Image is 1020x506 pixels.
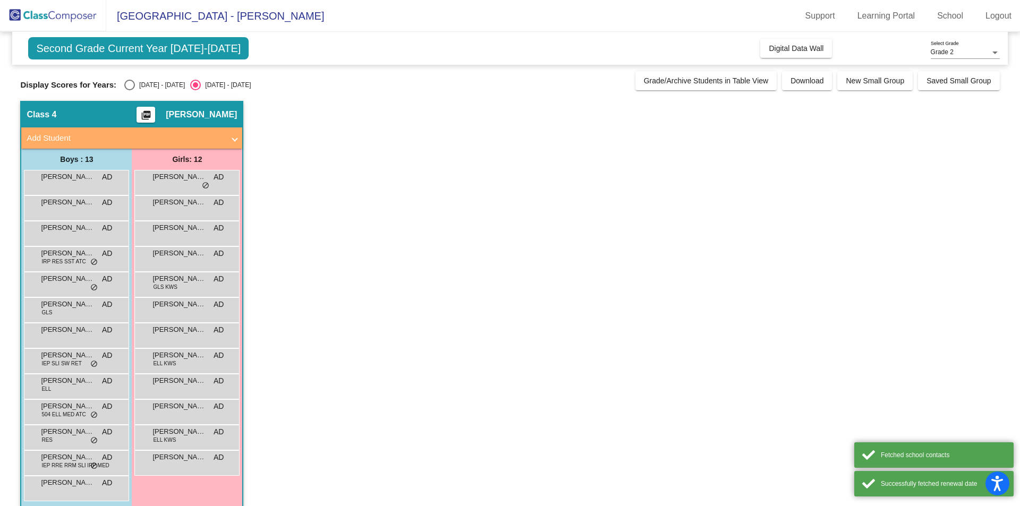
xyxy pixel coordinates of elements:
span: ELL KWS [153,359,176,367]
span: ELL KWS [153,436,176,444]
span: [PERSON_NAME] [152,452,206,462]
span: AD [214,350,224,361]
span: AD [214,426,224,438]
span: [GEOGRAPHIC_DATA] - [PERSON_NAME] [106,7,324,24]
span: AD [102,248,112,259]
span: AD [214,222,224,234]
span: [PERSON_NAME] [41,452,94,462]
span: [PERSON_NAME] [41,324,94,335]
span: [PERSON_NAME] [152,324,206,335]
span: do_not_disturb_alt [90,284,98,292]
span: [PERSON_NAME] [166,109,237,120]
span: [PERSON_NAME] [152,248,206,259]
span: do_not_disturb_alt [202,182,209,190]
span: do_not_disturb_alt [90,436,98,445]
div: [DATE] - [DATE] [201,80,251,90]
span: AD [102,401,112,412]
span: AD [214,375,224,387]
span: AD [102,426,112,438]
span: GLS [41,308,52,316]
button: Digital Data Wall [760,39,832,58]
mat-panel-title: Add Student [27,132,224,144]
span: AD [102,222,112,234]
span: [PERSON_NAME] [41,197,94,208]
a: Logout [977,7,1020,24]
span: Saved Small Group [926,76,991,85]
span: AD [214,197,224,208]
span: AD [214,324,224,336]
span: AD [214,401,224,412]
span: [PERSON_NAME] [152,375,206,386]
span: Download [790,76,823,85]
span: 504 ELL MED ATC [41,410,86,418]
span: AD [214,273,224,285]
button: Grade/Archive Students in Table View [635,71,777,90]
span: AD [102,324,112,336]
span: Display Scores for Years: [20,80,116,90]
span: AD [102,273,112,285]
span: GLS KWS [153,283,177,291]
span: [PERSON_NAME] [41,401,94,411]
span: RES [41,436,53,444]
span: AD [102,197,112,208]
span: [PERSON_NAME] [41,273,94,284]
span: [PERSON_NAME] [152,197,206,208]
span: AD [102,375,112,387]
mat-radio-group: Select an option [124,80,251,90]
a: School [929,7,972,24]
span: [PERSON_NAME] [41,222,94,233]
span: ELL [41,385,51,393]
span: [PERSON_NAME] [152,222,206,233]
div: [DATE] - [DATE] [135,80,185,90]
button: Print Students Details [137,107,155,123]
mat-icon: picture_as_pdf [140,110,152,125]
span: [PERSON_NAME] [152,426,206,437]
button: Download [782,71,832,90]
mat-expansion-panel-header: Add Student [21,127,242,149]
button: New Small Group [837,71,913,90]
span: IRP RES SST ATC [41,258,86,265]
span: Grade/Archive Students in Table View [644,76,769,85]
span: do_not_disturb_alt [90,462,98,470]
span: AD [102,171,112,183]
span: [PERSON_NAME] [152,401,206,411]
div: Boys : 13 [21,149,132,170]
span: Grade 2 [931,48,954,56]
span: Second Grade Current Year [DATE]-[DATE] [28,37,249,59]
span: IEP RRE RRM SLI IRP MED [41,461,109,469]
span: [PERSON_NAME] [41,350,94,361]
span: AD [214,299,224,310]
span: [PERSON_NAME] [41,248,94,259]
span: do_not_disturb_alt [90,258,98,267]
span: do_not_disturb_alt [90,360,98,368]
a: Learning Portal [849,7,924,24]
span: Digital Data Wall [769,44,823,53]
span: AD [214,171,224,183]
span: Class 4 [27,109,56,120]
span: AD [102,350,112,361]
span: AD [102,452,112,463]
span: [PERSON_NAME] [152,171,206,182]
span: AD [102,477,112,488]
span: AD [214,452,224,463]
span: [PERSON_NAME] [41,299,94,310]
span: [PERSON_NAME] [41,171,94,182]
span: do_not_disturb_alt [90,411,98,419]
span: New Small Group [846,76,904,85]
span: [PERSON_NAME] [41,477,94,488]
span: AD [102,299,112,310]
span: IEP SLI SW RET [41,359,81,367]
span: AD [214,248,224,259]
button: Saved Small Group [918,71,999,90]
span: [PERSON_NAME] [152,299,206,310]
span: [PERSON_NAME] [41,426,94,437]
div: Girls: 12 [132,149,242,170]
span: [PERSON_NAME] [152,273,206,284]
a: Support [797,7,844,24]
span: [PERSON_NAME] [152,350,206,361]
span: [PERSON_NAME] [41,375,94,386]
